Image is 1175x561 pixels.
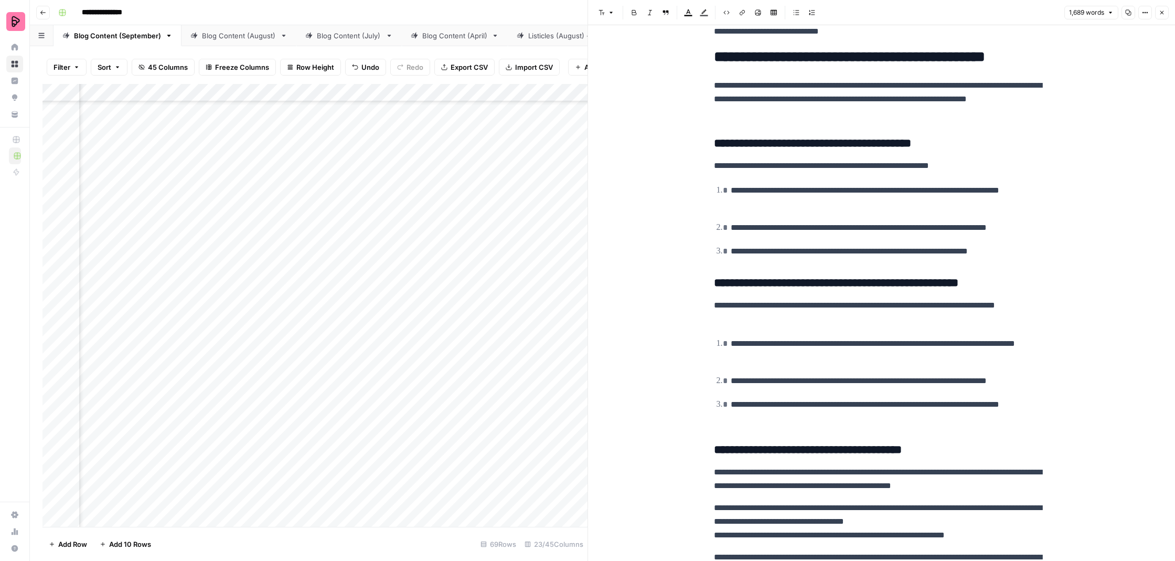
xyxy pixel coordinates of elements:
a: Settings [6,506,23,523]
a: Blog Content (April) [402,25,508,46]
span: Export CSV [451,62,488,72]
a: Blog Content (August) [181,25,296,46]
button: Help + Support [6,540,23,557]
span: Filter [54,62,70,72]
div: Blog Content (August) [202,30,276,41]
span: Freeze Columns [215,62,269,72]
span: Redo [407,62,423,72]
a: Blog Content (September) [54,25,181,46]
button: Import CSV [499,59,560,76]
a: Listicles (August) - WIP [508,25,625,46]
span: 45 Columns [148,62,188,72]
button: Add Row [42,536,93,553]
img: Preply Logo [6,12,25,31]
button: Workspace: Preply [6,8,23,35]
a: Opportunities [6,89,23,106]
span: Undo [361,62,379,72]
a: Usage [6,523,23,540]
button: Export CSV [434,59,495,76]
div: Blog Content (September) [74,30,161,41]
div: 69 Rows [476,536,520,553]
a: Insights [6,72,23,89]
a: Your Data [6,106,23,123]
div: Listicles (August) - WIP [528,30,605,41]
button: Redo [390,59,430,76]
button: Add Column [568,59,632,76]
button: Undo [345,59,386,76]
span: Sort [98,62,111,72]
span: Add Row [58,539,87,549]
button: 1,689 words [1064,6,1118,19]
button: Row Height [280,59,341,76]
span: 1,689 words [1069,8,1104,17]
span: Add 10 Rows [109,539,151,549]
button: Sort [91,59,127,76]
button: 45 Columns [132,59,195,76]
a: Home [6,39,23,56]
button: Add 10 Rows [93,536,157,553]
span: Import CSV [515,62,553,72]
div: Blog Content (July) [317,30,381,41]
div: Blog Content (April) [422,30,487,41]
a: Blog Content (July) [296,25,402,46]
div: 23/45 Columns [520,536,587,553]
button: Filter [47,59,87,76]
a: Browse [6,56,23,72]
button: Freeze Columns [199,59,276,76]
span: Row Height [296,62,334,72]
